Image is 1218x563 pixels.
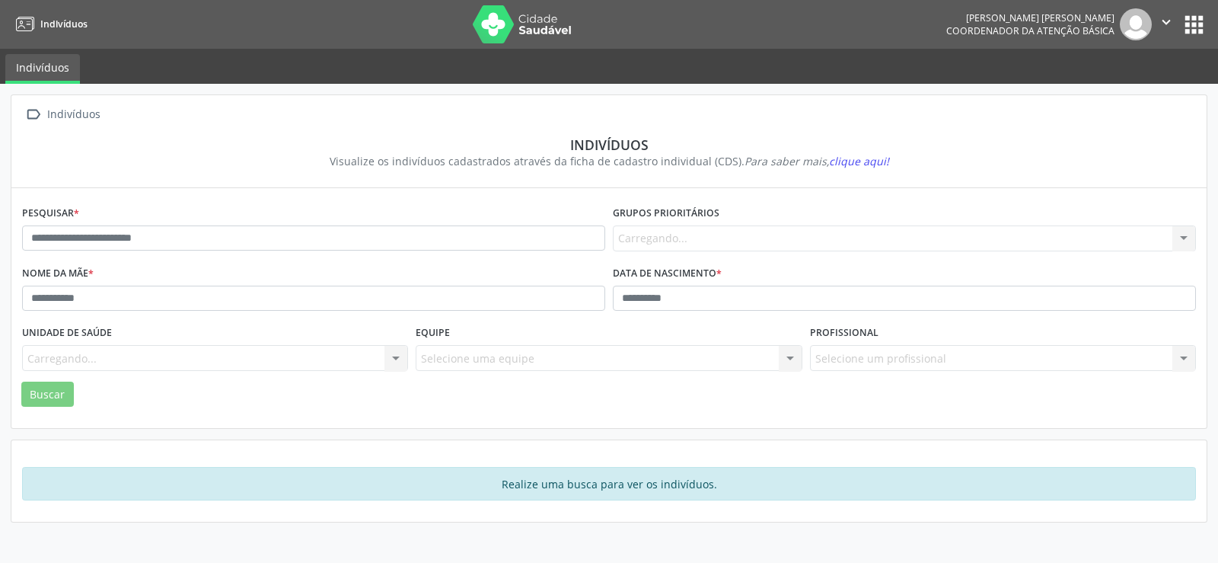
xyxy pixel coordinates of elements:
label: Unidade de saúde [22,321,112,345]
span: Indivíduos [40,18,88,30]
button: apps [1181,11,1207,38]
label: Nome da mãe [22,262,94,286]
label: Profissional [810,321,878,345]
button: Buscar [21,382,74,408]
div: Visualize os indivíduos cadastrados através da ficha de cadastro individual (CDS). [33,153,1185,169]
img: img [1120,8,1152,40]
span: clique aqui! [829,154,889,168]
div: Indivíduos [44,104,103,126]
span: Coordenador da Atenção Básica [946,24,1114,37]
div: [PERSON_NAME] [PERSON_NAME] [946,11,1114,24]
a: Indivíduos [11,11,88,37]
a: Indivíduos [5,54,80,84]
label: Data de nascimento [613,262,722,286]
div: Realize uma busca para ver os indivíduos. [22,467,1196,501]
label: Grupos prioritários [613,202,719,226]
label: Equipe [416,321,450,345]
a:  Indivíduos [22,104,103,126]
label: Pesquisar [22,202,79,226]
button:  [1152,8,1181,40]
i:  [22,104,44,126]
i:  [1158,14,1175,30]
div: Indivíduos [33,136,1185,153]
i: Para saber mais, [745,154,889,168]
